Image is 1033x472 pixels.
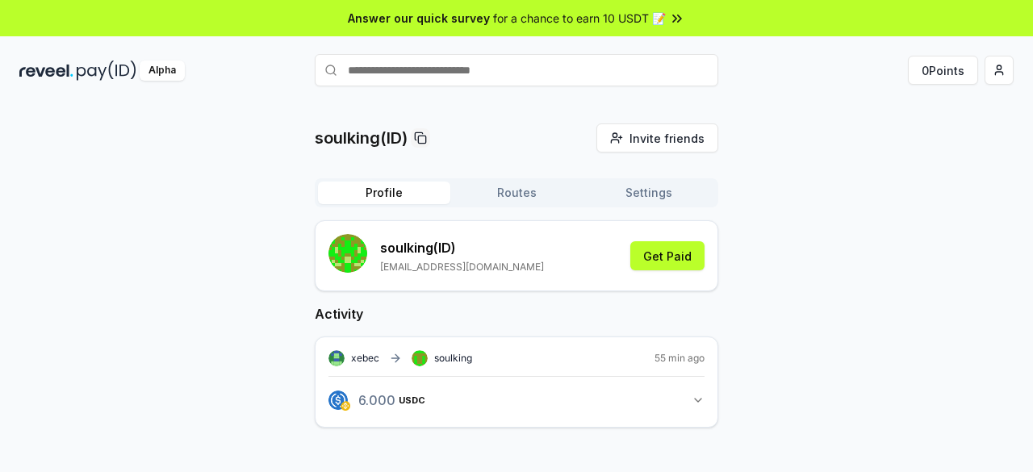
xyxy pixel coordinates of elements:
[348,10,490,27] span: Answer our quick survey
[341,401,350,411] img: logo.png
[19,61,73,81] img: reveel_dark
[629,130,705,147] span: Invite friends
[380,261,544,274] p: [EMAIL_ADDRESS][DOMAIN_NAME]
[493,10,666,27] span: for a chance to earn 10 USDT 📝
[315,127,408,149] p: soulking(ID)
[450,182,583,204] button: Routes
[318,182,450,204] button: Profile
[596,123,718,152] button: Invite friends
[328,391,348,410] img: logo.png
[77,61,136,81] img: pay_id
[315,304,718,324] h2: Activity
[328,386,705,414] button: 6.000USDC
[583,182,715,204] button: Settings
[630,241,705,270] button: Get Paid
[908,56,978,85] button: 0Points
[655,352,705,365] span: 55 min ago
[380,238,544,257] p: soulking (ID)
[434,352,472,365] span: soulking
[140,61,185,81] div: Alpha
[351,352,379,365] span: xebec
